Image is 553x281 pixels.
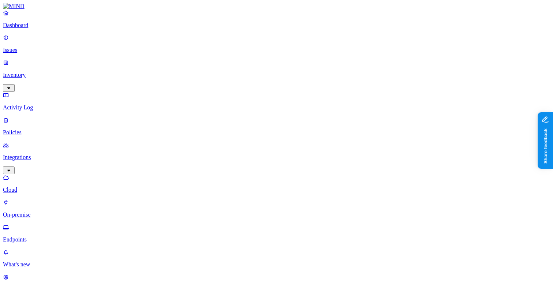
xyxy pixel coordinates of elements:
[3,224,550,243] a: Endpoints
[3,187,550,193] p: Cloud
[3,142,550,173] a: Integrations
[3,104,550,111] p: Activity Log
[3,92,550,111] a: Activity Log
[3,211,550,218] p: On-premise
[3,22,550,29] p: Dashboard
[3,129,550,136] p: Policies
[3,47,550,53] p: Issues
[3,3,550,10] a: MIND
[3,117,550,136] a: Policies
[3,10,550,29] a: Dashboard
[3,199,550,218] a: On-premise
[3,34,550,53] a: Issues
[3,236,550,243] p: Endpoints
[3,249,550,268] a: What's new
[3,72,550,78] p: Inventory
[3,174,550,193] a: Cloud
[3,154,550,161] p: Integrations
[3,59,550,91] a: Inventory
[3,3,25,10] img: MIND
[3,261,550,268] p: What's new
[538,112,553,169] iframe: Marker.io feedback button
